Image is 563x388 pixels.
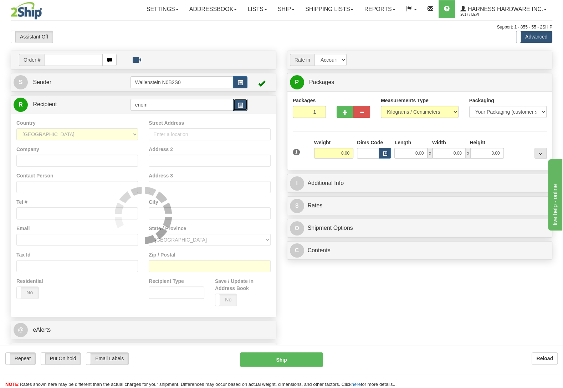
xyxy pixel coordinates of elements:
span: eAlerts [33,327,51,333]
a: $Rates [290,198,550,213]
label: Width [432,139,446,146]
label: Dims Code [357,139,383,146]
label: Length [394,139,411,146]
input: Recipient Id [130,99,234,111]
label: Packaging [469,97,494,104]
div: ... [534,148,547,159]
a: P Packages [290,75,550,90]
span: R [14,98,28,112]
a: Addressbook [184,0,242,18]
span: Recipient [33,101,57,107]
img: loader.gif [115,187,172,244]
div: live help - online [5,4,66,13]
img: logo2617.jpg [11,2,42,20]
span: @ [14,323,28,337]
a: here [352,382,361,387]
span: Sender [33,79,51,85]
span: Harness Hardware Inc. [466,6,543,12]
span: C [290,243,304,258]
span: x [428,148,433,159]
a: R Recipient [14,97,117,112]
label: Advanced [516,31,552,43]
a: OShipment Options [290,221,550,236]
label: Weight [314,139,331,146]
a: Lists [242,0,272,18]
label: Height [470,139,485,146]
span: $ [290,199,304,213]
label: Repeat [6,353,35,364]
a: S Sender [14,75,130,90]
iframe: chat widget [547,157,562,230]
label: Email Labels [86,353,128,364]
span: 2617 / Levi [460,11,514,18]
b: Reload [536,356,553,361]
span: Order # [19,54,45,66]
span: x [466,148,471,159]
label: Packages [293,97,316,104]
span: Packages [309,79,334,85]
label: Assistant Off [11,31,53,43]
span: P [290,75,304,89]
a: Ship [272,0,300,18]
label: Measurements Type [381,97,429,104]
a: Reports [359,0,400,18]
div: Support: 1 - 855 - 55 - 2SHIP [11,24,552,30]
a: @ eAlerts [14,323,273,337]
span: NOTE: [5,382,20,387]
span: S [14,75,28,89]
a: CContents [290,243,550,258]
span: Rate in [290,54,314,66]
a: Shipping lists [300,0,359,18]
span: I [290,176,304,191]
label: Put On hold [41,353,81,364]
span: O [290,221,304,236]
input: Sender Id [130,76,234,88]
button: Reload [532,352,558,364]
button: Ship [240,352,323,367]
a: Harness Hardware Inc. 2617 / Levi [455,0,552,18]
a: Settings [141,0,184,18]
a: IAdditional Info [290,176,550,191]
span: 1 [293,149,300,155]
